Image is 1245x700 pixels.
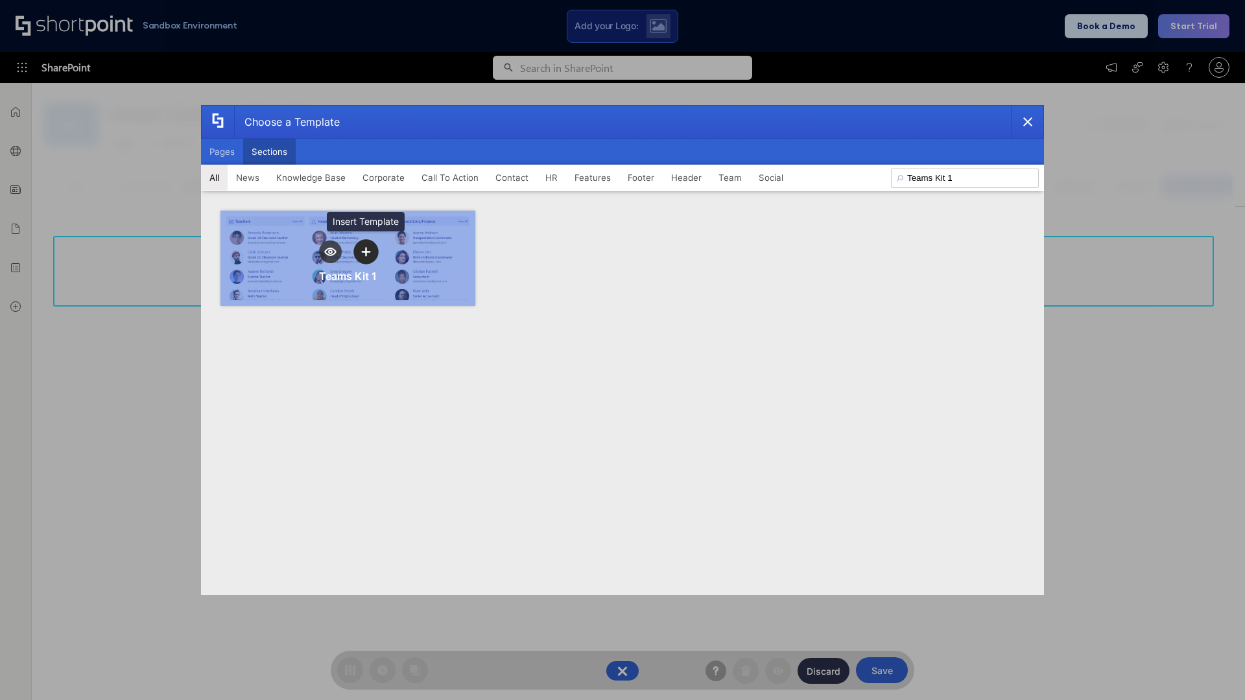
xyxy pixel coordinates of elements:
button: Contact [487,165,537,191]
div: Choose a Template [234,106,340,138]
button: Social [750,165,792,191]
button: All [201,165,228,191]
button: Pages [201,139,243,165]
div: template selector [201,105,1044,595]
button: Call To Action [413,165,487,191]
button: Footer [619,165,663,191]
button: Corporate [354,165,413,191]
button: HR [537,165,566,191]
div: Teams Kit 1 [319,270,377,283]
button: Sections [243,139,296,165]
button: Header [663,165,710,191]
button: News [228,165,268,191]
button: Features [566,165,619,191]
button: Team [710,165,750,191]
button: Knowledge Base [268,165,354,191]
iframe: Chat Widget [1180,638,1245,700]
input: Search [891,169,1039,188]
